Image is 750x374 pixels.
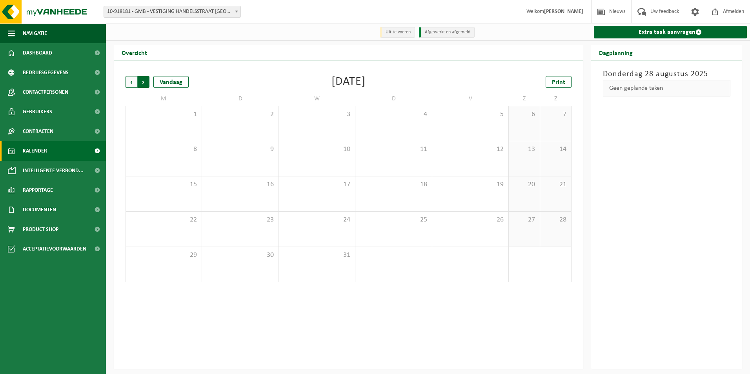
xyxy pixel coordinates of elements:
[283,145,351,154] span: 10
[23,200,56,220] span: Documenten
[114,45,155,60] h2: Overzicht
[540,92,572,106] td: Z
[130,216,198,224] span: 22
[359,110,428,119] span: 4
[603,68,731,80] h3: Donderdag 28 augustus 2025
[202,92,279,106] td: D
[513,180,536,189] span: 20
[23,161,84,180] span: Intelligente verbond...
[436,145,504,154] span: 12
[23,239,86,259] span: Acceptatievoorwaarden
[552,79,565,85] span: Print
[513,145,536,154] span: 13
[436,110,504,119] span: 5
[359,216,428,224] span: 25
[23,220,58,239] span: Product Shop
[126,92,202,106] td: M
[544,180,567,189] span: 21
[126,76,137,88] span: Vorige
[130,145,198,154] span: 8
[279,92,355,106] td: W
[544,110,567,119] span: 7
[130,251,198,260] span: 29
[359,145,428,154] span: 11
[436,216,504,224] span: 26
[283,110,351,119] span: 3
[380,27,415,38] li: Uit te voeren
[513,216,536,224] span: 27
[283,180,351,189] span: 17
[153,76,189,88] div: Vandaag
[23,82,68,102] span: Contactpersonen
[206,251,274,260] span: 30
[544,145,567,154] span: 14
[419,27,475,38] li: Afgewerkt en afgemeld
[206,145,274,154] span: 9
[23,180,53,200] span: Rapportage
[436,180,504,189] span: 19
[23,122,53,141] span: Contracten
[544,9,583,15] strong: [PERSON_NAME]
[432,92,509,106] td: V
[591,45,641,60] h2: Dagplanning
[23,102,52,122] span: Gebruikers
[23,63,69,82] span: Bedrijfsgegevens
[206,110,274,119] span: 2
[23,43,52,63] span: Dashboard
[138,76,149,88] span: Volgende
[509,92,540,106] td: Z
[544,216,567,224] span: 28
[513,110,536,119] span: 6
[130,180,198,189] span: 15
[283,216,351,224] span: 24
[206,180,274,189] span: 16
[206,216,274,224] span: 23
[23,24,47,43] span: Navigatie
[594,26,747,38] a: Extra taak aanvragen
[130,110,198,119] span: 1
[331,76,366,88] div: [DATE]
[603,80,731,96] div: Geen geplande taken
[23,141,47,161] span: Kalender
[283,251,351,260] span: 31
[104,6,240,17] span: 10-918181 - GMB - VESTIGING HANDELSSTRAAT VEURNE - VEURNE
[355,92,432,106] td: D
[359,180,428,189] span: 18
[546,76,572,88] a: Print
[104,6,241,18] span: 10-918181 - GMB - VESTIGING HANDELSSTRAAT VEURNE - VEURNE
